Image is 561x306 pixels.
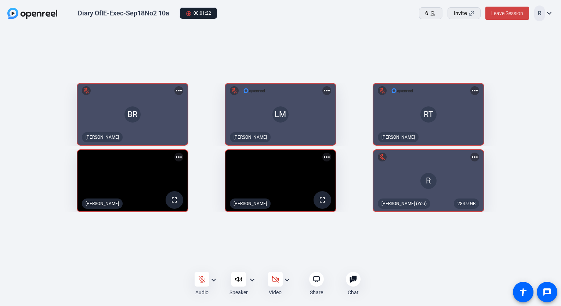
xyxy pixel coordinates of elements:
div: Share [310,289,323,296]
div: Speaker [229,289,248,296]
span: Invite [454,9,467,18]
mat-icon: expand_more [283,276,292,284]
mat-icon: more_horiz [174,86,183,95]
mat-icon: expand_more [248,276,257,284]
div: Diary OfIE-Exec-Sep18No2 10a [78,9,169,18]
div: [PERSON_NAME] [378,132,419,142]
div: Video [269,289,282,296]
mat-icon: more_horiz [470,153,479,161]
img: logo [243,87,265,94]
div: Chat [348,289,359,296]
mat-icon: mic_off [82,86,91,95]
div: [PERSON_NAME] [230,132,271,142]
mat-icon: fullscreen [318,196,327,204]
div: RT [420,106,437,123]
div: [PERSON_NAME] (You) [378,198,430,209]
mat-icon: more_horiz [174,153,183,161]
div: [PERSON_NAME] [82,198,123,209]
button: Invite [448,7,481,19]
mat-icon: more_horiz [470,86,479,95]
span: Leave Session [491,10,523,16]
div: R [534,6,545,21]
mat-icon: fullscreen [170,196,179,204]
mat-icon: mic_off [378,153,387,161]
mat-icon: accessibility [519,288,528,296]
mat-icon: expand_more [545,9,554,18]
button: 6 [419,7,442,19]
mat-icon: expand_more [209,276,218,284]
div: [PERSON_NAME] [82,132,123,142]
mat-icon: message [543,288,551,296]
div: LM [272,106,289,123]
mat-icon: more_horiz [322,86,331,95]
mat-icon: more_horiz [322,153,331,161]
div: R [420,173,437,189]
mat-icon: mic_off [230,86,239,95]
img: logo [391,87,413,94]
mat-icon: mic_off [378,86,387,95]
div: Audio [195,289,209,296]
div: BR [124,106,141,123]
span: 6 [425,9,428,18]
div: [PERSON_NAME] [230,198,271,209]
img: OpenReel logo [7,8,57,19]
button: Leave Session [485,7,529,20]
